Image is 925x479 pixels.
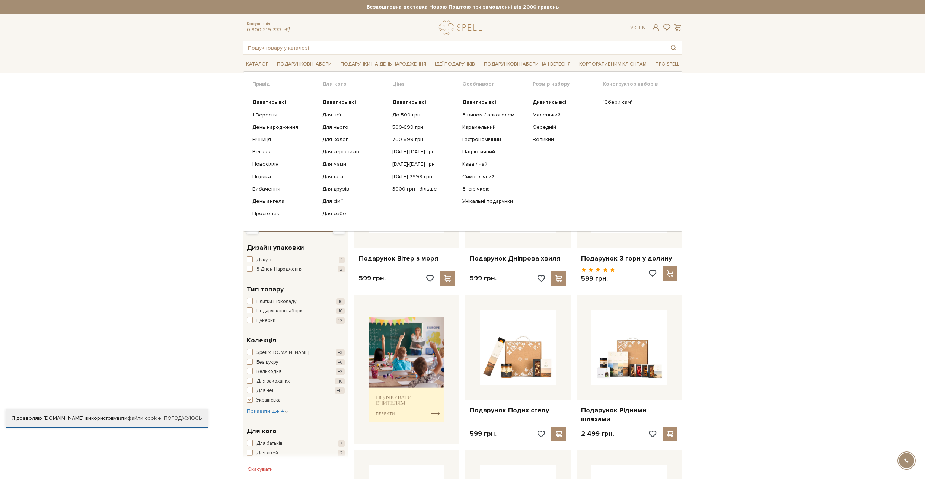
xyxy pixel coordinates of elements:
[247,440,345,447] button: Для батьків 7
[322,136,387,143] a: Для колег
[336,308,345,314] span: 10
[247,450,345,457] button: Для дітей 2
[252,149,317,155] a: Весілля
[247,256,345,264] button: Дякую 1
[322,173,387,180] a: Для тата
[256,266,303,273] span: З Днем Народження
[247,387,345,395] button: Для неї +15
[247,426,277,436] span: Для кого
[470,406,566,415] a: Подарунок Подих степу
[256,459,281,466] span: Для друзів
[462,99,527,106] a: Дивитись всі
[243,4,682,10] strong: Безкоштовна доставка Новою Поштою при замовленні від 2000 гривень
[247,408,288,415] button: Показати ще 4
[322,99,356,105] b: Дивитись всі
[462,136,527,143] a: Гастрономічний
[603,99,667,106] a: "Збери сам"
[359,274,386,282] p: 599 грн.
[247,459,345,466] button: Для друзів 27
[470,429,497,438] p: 599 грн.
[256,450,278,457] span: Для дітей
[576,58,650,70] a: Корпоративним клієнтам
[247,284,284,294] span: Тип товару
[432,58,478,70] a: Ідеї подарунків
[256,359,278,366] span: Без цукру
[256,317,275,325] span: Цукерки
[481,58,574,70] a: Подарункові набори на 1 Вересня
[243,71,682,232] div: Каталог
[533,136,597,143] a: Великий
[462,124,527,131] a: Карамельний
[581,254,677,263] a: Подарунок З гори у долину
[164,415,202,422] a: Погоджуюсь
[243,58,271,70] a: Каталог
[462,81,532,87] span: Особливості
[256,368,281,376] span: Великодня
[322,186,387,192] a: Для друзів
[630,25,646,31] div: Ук
[470,254,566,263] a: Подарунок Дніпрова хвиля
[246,224,259,234] div: Min
[322,149,387,155] a: Для керівників
[603,81,673,87] span: Конструктор наборів
[322,161,387,167] a: Для мами
[637,25,638,31] span: |
[274,58,335,70] a: Подарункові набори
[333,224,345,234] div: Max
[247,317,345,325] button: Цукерки 12
[533,81,603,87] span: Розмір набору
[256,378,290,385] span: Для закоханих
[338,450,345,456] span: 2
[653,58,682,70] a: Про Spell
[392,112,457,118] a: До 500 грн
[247,378,345,385] button: Для закоханих +16
[392,149,457,155] a: [DATE]-[DATE] грн
[252,99,286,105] b: Дивитись всі
[533,112,597,118] a: Маленький
[462,112,527,118] a: З вином / алкоголем
[247,243,304,253] span: Дизайн упаковки
[336,368,345,375] span: +2
[322,210,387,217] a: Для себе
[252,161,317,167] a: Новосілля
[335,387,345,394] span: +15
[462,161,527,167] a: Кава / чай
[339,257,345,263] span: 1
[533,99,567,105] b: Дивитись всі
[252,173,317,180] a: Подяка
[369,317,445,422] img: banner
[392,124,457,131] a: 500-699 грн
[256,256,271,264] span: Дякую
[247,368,345,376] button: Великодня +2
[127,415,161,421] a: файли cookie
[252,112,317,118] a: 1 Вересня
[439,20,485,35] a: logo
[256,397,281,404] span: Українська
[322,99,387,106] a: Дивитись всі
[336,359,345,365] span: +6
[338,440,345,447] span: 7
[462,186,527,192] a: Зі стрічкою
[252,136,317,143] a: Річниця
[256,387,273,395] span: Для неї
[338,266,345,272] span: 2
[247,26,281,33] a: 0 800 319 233
[462,198,527,205] a: Унікальні подарунки
[462,149,527,155] a: Патріотичний
[462,173,527,180] a: Символічний
[256,307,303,315] span: Подарункові набори
[322,124,387,131] a: Для нього
[533,99,597,106] a: Дивитись всі
[581,406,677,424] a: Подарунок Рідними шляхами
[335,378,345,384] span: +16
[392,99,457,106] a: Дивитись всі
[247,397,345,404] button: Українська
[243,41,665,54] input: Пошук товару у каталозі
[247,22,291,26] span: Консультація:
[247,335,276,345] span: Колекція
[322,81,392,87] span: Для кого
[247,298,345,306] button: Плитки шоколаду 10
[392,186,457,192] a: 3000 грн і більше
[252,198,317,205] a: День ангела
[252,124,317,131] a: День народження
